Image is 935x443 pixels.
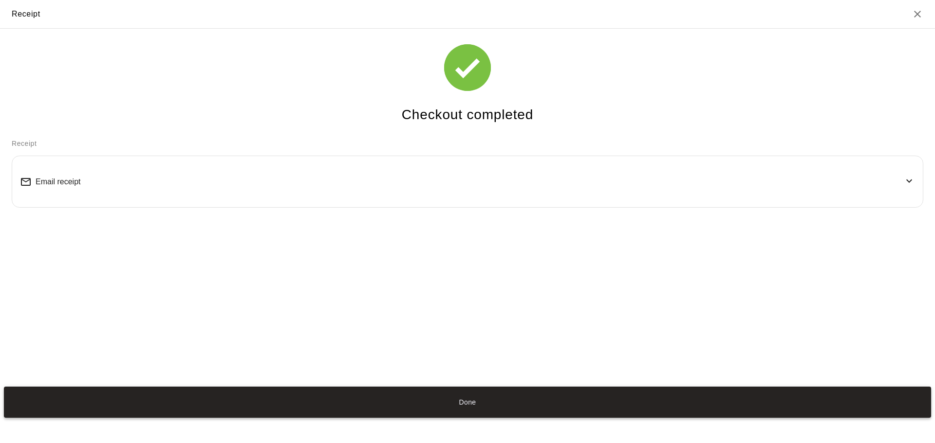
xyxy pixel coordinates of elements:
[402,106,533,124] h4: Checkout completed
[12,8,40,20] div: Receipt
[4,387,931,418] button: Done
[12,139,923,149] p: Receipt
[912,8,923,20] button: Close
[36,177,80,186] span: Email receipt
